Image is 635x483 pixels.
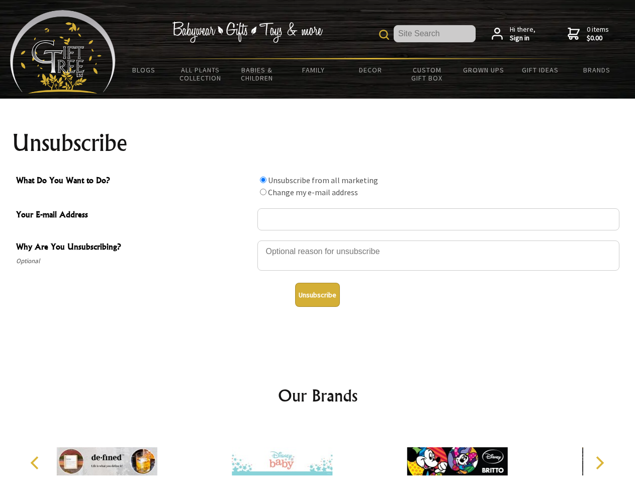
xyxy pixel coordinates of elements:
a: Grown Ups [455,59,512,80]
a: Brands [569,59,625,80]
strong: $0.00 [587,34,609,43]
a: Babies & Children [229,59,286,89]
span: Why Are You Unsubscribing? [16,240,252,255]
input: Your E-mail Address [257,208,619,230]
span: Hi there, [510,25,535,43]
button: Unsubscribe [295,283,340,307]
input: Site Search [394,25,476,42]
a: Hi there,Sign in [492,25,535,43]
input: What Do You Want to Do? [260,189,266,195]
img: product search [379,30,389,40]
label: Unsubscribe from all marketing [268,175,378,185]
span: Your E-mail Address [16,208,252,223]
span: 0 items [587,25,609,43]
a: 0 items$0.00 [568,25,609,43]
a: Decor [342,59,399,80]
a: All Plants Collection [172,59,229,89]
button: Next [588,452,610,474]
label: Change my e-mail address [268,187,358,197]
strong: Sign in [510,34,535,43]
a: Family [286,59,342,80]
a: Gift Ideas [512,59,569,80]
span: Optional [16,255,252,267]
h2: Our Brands [20,383,615,408]
textarea: Why Are You Unsubscribing? [257,240,619,271]
h1: Unsubscribe [12,131,623,155]
span: What Do You Want to Do? [16,174,252,189]
a: BLOGS [116,59,172,80]
button: Previous [25,452,47,474]
input: What Do You Want to Do? [260,177,266,183]
a: Custom Gift Box [399,59,456,89]
img: Babywear - Gifts - Toys & more [172,22,323,43]
img: Babyware - Gifts - Toys and more... [10,10,116,94]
